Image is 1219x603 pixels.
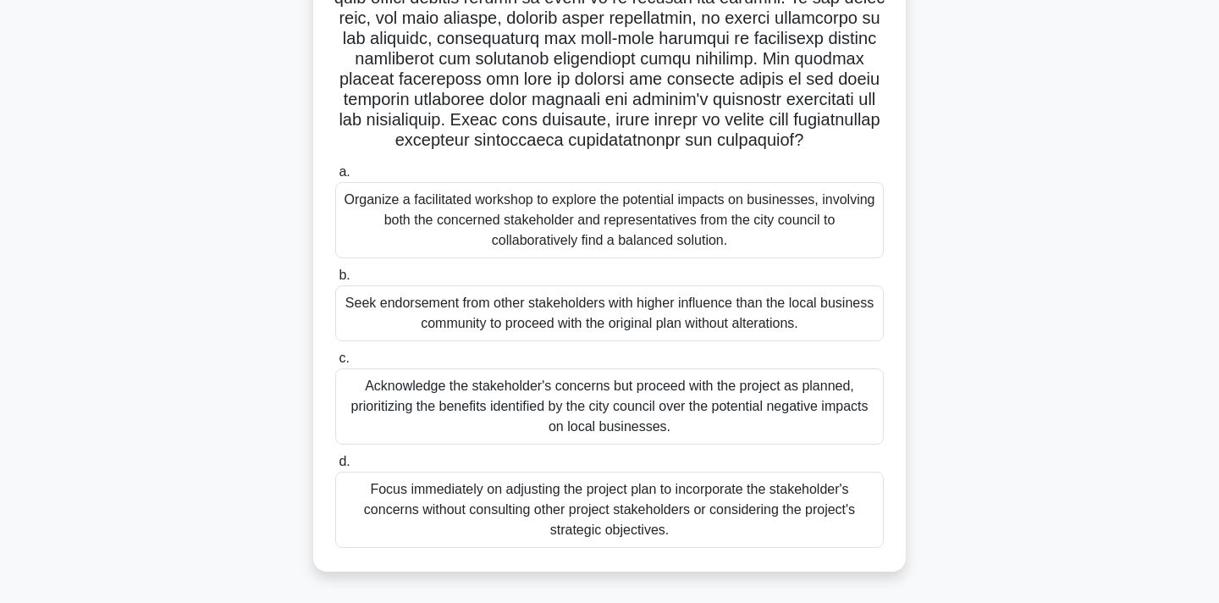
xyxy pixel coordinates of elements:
div: Organize a facilitated workshop to explore the potential impacts on businesses, involving both th... [335,182,884,258]
div: Acknowledge the stakeholder's concerns but proceed with the project as planned, prioritizing the ... [335,368,884,445]
div: Seek endorsement from other stakeholders with higher influence than the local business community ... [335,285,884,341]
span: b. [339,268,350,282]
span: d. [339,454,350,468]
span: a. [339,164,350,179]
span: c. [339,351,349,365]
div: Focus immediately on adjusting the project plan to incorporate the stakeholder's concerns without... [335,472,884,548]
